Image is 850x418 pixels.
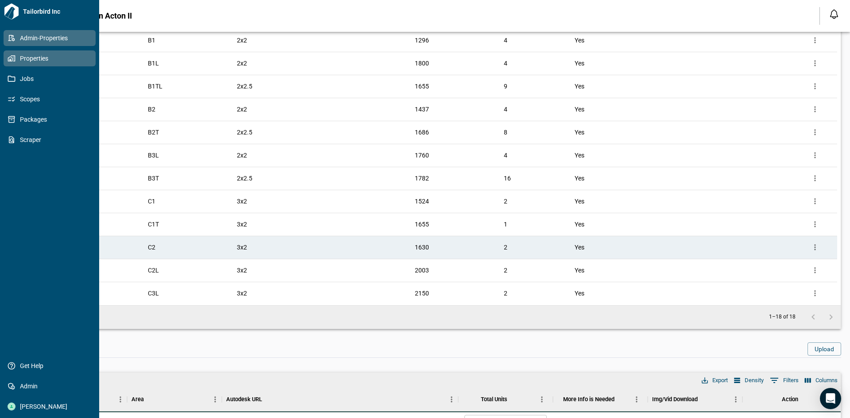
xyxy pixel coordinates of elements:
[148,220,159,229] span: C1T
[769,314,796,320] p: 1–18 of 18
[4,132,96,148] a: Scraper
[237,174,252,183] span: 2x2.5
[575,174,584,183] span: Yes
[808,241,822,254] button: more
[415,197,429,206] span: 1524
[808,149,822,162] button: more
[504,175,511,182] span: 16
[575,289,584,298] span: Yes
[729,393,742,406] button: Menu
[237,220,247,229] span: 3x2
[148,289,159,298] span: C3L
[614,393,627,406] button: Sort
[504,290,507,297] span: 2
[575,105,584,114] span: Yes
[504,221,507,228] span: 1
[415,174,429,183] span: 1782
[19,7,96,16] span: Tailorbird Inc
[15,34,87,42] span: Admin-Properties
[131,387,144,412] div: Area
[507,393,520,406] button: Sort
[144,393,156,406] button: Sort
[575,82,584,91] span: Yes
[226,387,262,412] div: Autodesk URL
[15,402,87,411] span: [PERSON_NAME]
[237,197,247,206] span: 3x2
[222,387,459,412] div: Autodesk URL
[504,106,507,113] span: 4
[808,287,822,300] button: more
[237,36,247,45] span: 2x2
[148,266,159,275] span: C2L
[15,74,87,83] span: Jobs
[148,128,159,137] span: B2T
[262,393,274,406] button: Sort
[575,197,584,206] span: Yes
[15,54,87,63] span: Properties
[575,36,584,45] span: Yes
[148,59,159,68] span: B1L
[148,105,155,114] span: B2
[15,361,87,370] span: Get Help
[575,128,584,137] span: Yes
[575,59,584,68] span: Yes
[127,387,222,412] div: Area
[32,387,127,412] div: Building Name
[652,387,698,412] div: Img/Vid Download
[209,393,222,406] button: Menu
[808,103,822,116] button: more
[575,220,584,229] span: Yes
[698,393,710,406] button: Sort
[4,111,96,127] a: Packages
[504,267,507,274] span: 2
[237,243,247,252] span: 3x2
[575,266,584,275] span: Yes
[458,387,553,412] div: Total Units
[415,82,429,91] span: 1655
[827,7,841,21] button: Open notification feed
[808,126,822,139] button: more
[15,382,87,391] span: Admin
[148,82,162,91] span: B1TL
[148,197,155,206] span: C1
[4,50,96,66] a: Properties
[114,393,127,406] button: Menu
[415,151,429,160] span: 1760
[535,393,549,406] button: Menu
[15,115,87,124] span: Packages
[504,37,507,44] span: 4
[148,151,159,160] span: B3L
[415,243,429,252] span: 1630
[803,375,840,386] button: Select columns
[742,387,837,412] div: Action
[808,80,822,93] button: more
[481,387,507,412] div: Total Units
[630,393,643,406] button: Menu
[504,198,507,205] span: 2
[4,91,96,107] a: Scopes
[553,387,648,412] div: More Info is Needed
[4,30,96,46] a: Admin-Properties
[15,135,87,144] span: Scraper
[415,36,429,45] span: 1296
[504,129,507,136] span: 8
[563,387,614,412] div: More Info is Needed
[575,243,584,252] span: Yes
[237,266,247,275] span: 3x2
[648,387,742,412] div: Img/Vid Download
[808,195,822,208] button: more
[4,378,96,394] a: Admin
[415,220,429,229] span: 1655
[808,264,822,277] button: more
[415,59,429,68] span: 1800
[445,393,458,406] button: Menu
[575,151,584,160] span: Yes
[15,95,87,104] span: Scopes
[504,152,507,159] span: 4
[415,289,429,298] span: 2150
[237,151,247,160] span: 2x2
[4,71,96,87] a: Jobs
[415,105,429,114] span: 1437
[820,388,841,409] div: Open Intercom Messenger
[782,387,798,412] div: Action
